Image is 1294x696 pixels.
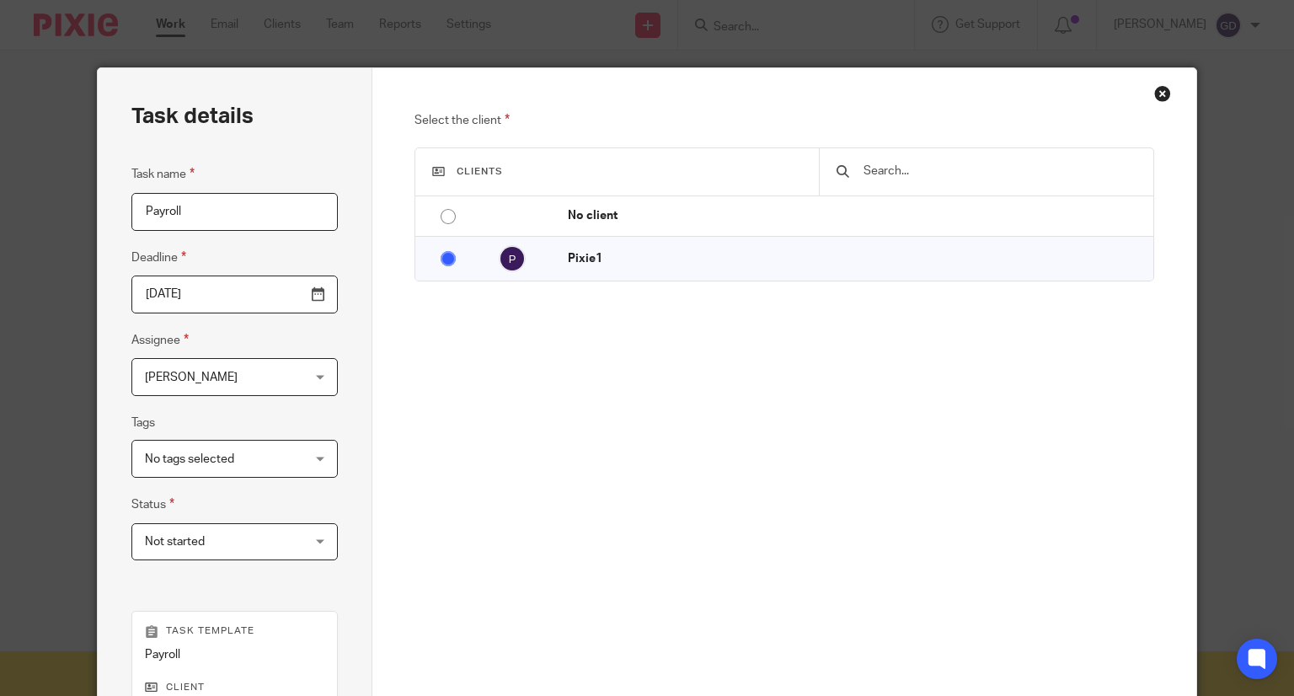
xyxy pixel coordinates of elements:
input: Pick a date [131,276,338,313]
h2: Task details [131,102,254,131]
p: Pixie1 [568,250,1144,267]
label: Tags [131,415,155,431]
img: svg%3E [499,245,526,272]
span: Not started [145,536,205,548]
span: Clients [457,167,503,176]
p: No client [568,207,1144,224]
p: Select the client [414,110,1154,131]
div: Close this dialog window [1154,85,1171,102]
p: Payroll [145,646,324,663]
label: Deadline [131,248,186,267]
input: Search... [862,162,1136,180]
span: No tags selected [145,453,234,465]
input: Task name [131,193,338,231]
span: [PERSON_NAME] [145,372,238,383]
p: Client [145,681,324,694]
label: Task name [131,164,195,184]
label: Assignee [131,330,189,350]
p: Task template [145,624,324,638]
label: Status [131,495,174,514]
